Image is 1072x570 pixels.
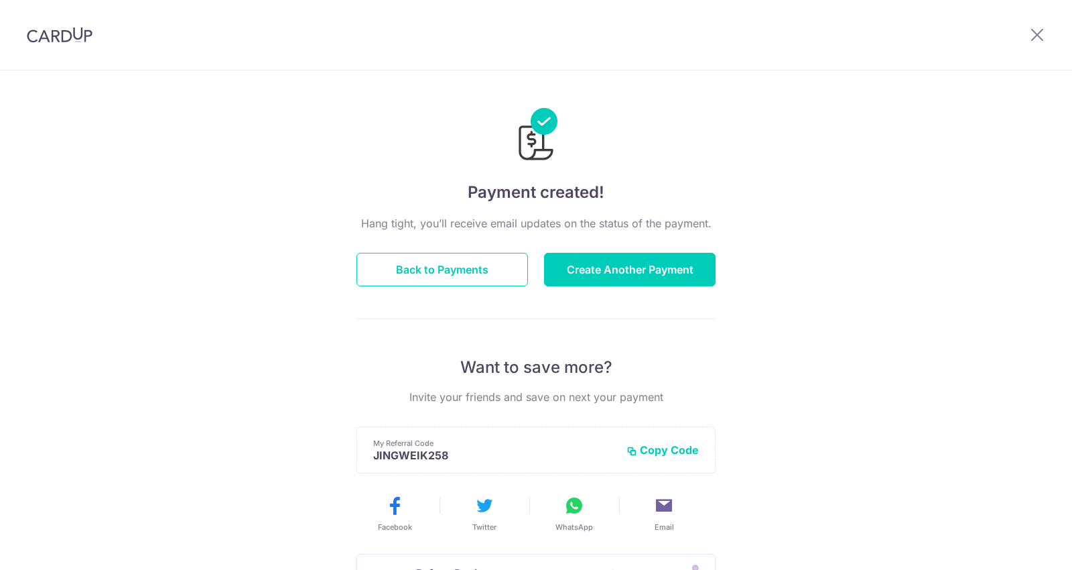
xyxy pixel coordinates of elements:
button: Back to Payments [356,253,528,286]
button: Copy Code [626,443,699,457]
p: Want to save more? [356,357,716,378]
span: WhatsApp [555,522,593,532]
h4: Payment created! [356,180,716,205]
p: Hang tight, you’ll receive email updates on the status of the payment. [356,215,716,231]
img: Payments [515,108,557,164]
button: WhatsApp [535,495,614,532]
p: My Referral Code [373,438,616,449]
button: Twitter [445,495,524,532]
span: Email [655,522,674,532]
button: Facebook [355,495,434,532]
button: Email [624,495,703,532]
p: Invite your friends and save on next your payment [356,389,716,405]
span: Twitter [472,522,496,532]
p: JINGWEIK258 [373,449,616,462]
img: CardUp [27,27,92,43]
span: Facebook [378,522,412,532]
button: Create Another Payment [544,253,716,286]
